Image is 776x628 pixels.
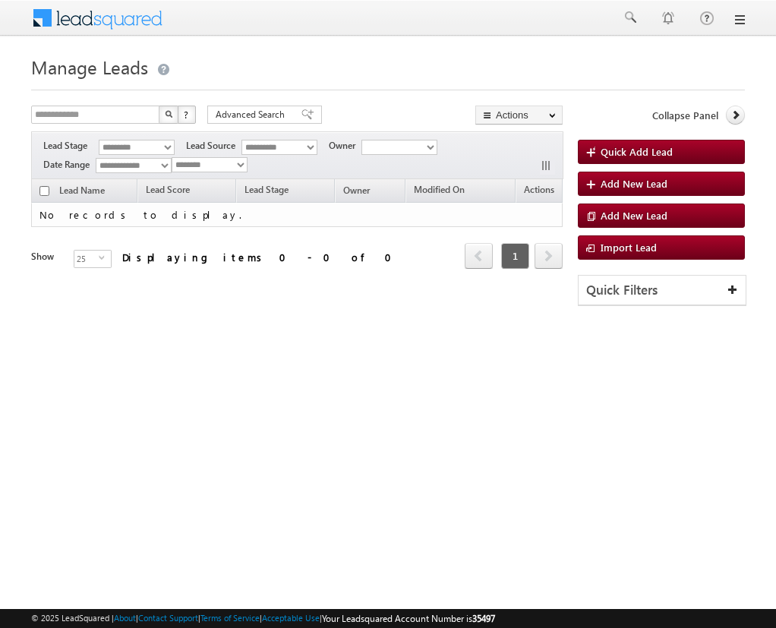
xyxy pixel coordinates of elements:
[501,243,529,269] span: 1
[329,139,361,153] span: Owner
[216,108,289,121] span: Advanced Search
[343,185,370,196] span: Owner
[652,109,718,122] span: Collapse Panel
[52,182,112,202] a: Lead Name
[535,243,563,269] span: next
[31,203,563,228] td: No records to display.
[31,250,62,264] div: Show
[184,108,191,121] span: ?
[465,243,493,269] span: prev
[146,184,190,195] span: Lead Score
[138,613,198,623] a: Contact Support
[178,106,196,124] button: ?
[31,55,148,79] span: Manage Leads
[414,184,465,195] span: Modified On
[262,613,320,623] a: Acceptable Use
[475,106,563,125] button: Actions
[601,241,657,254] span: Import Lead
[601,209,667,222] span: Add New Lead
[465,245,493,269] a: prev
[406,181,472,201] a: Modified On
[579,276,746,305] div: Quick Filters
[322,613,495,624] span: Your Leadsquared Account Number is
[472,613,495,624] span: 35497
[601,177,667,190] span: Add New Lead
[516,181,562,201] span: Actions
[186,139,241,153] span: Lead Source
[601,145,673,158] span: Quick Add Lead
[138,181,197,201] a: Lead Score
[43,158,96,172] span: Date Range
[237,181,296,201] a: Lead Stage
[74,251,99,267] span: 25
[43,139,99,153] span: Lead Stage
[31,611,495,626] span: © 2025 LeadSquared | | | | |
[200,613,260,623] a: Terms of Service
[122,248,401,266] div: Displaying items 0 - 0 of 0
[114,613,136,623] a: About
[165,110,172,118] img: Search
[99,254,111,261] span: select
[244,184,289,195] span: Lead Stage
[535,245,563,269] a: next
